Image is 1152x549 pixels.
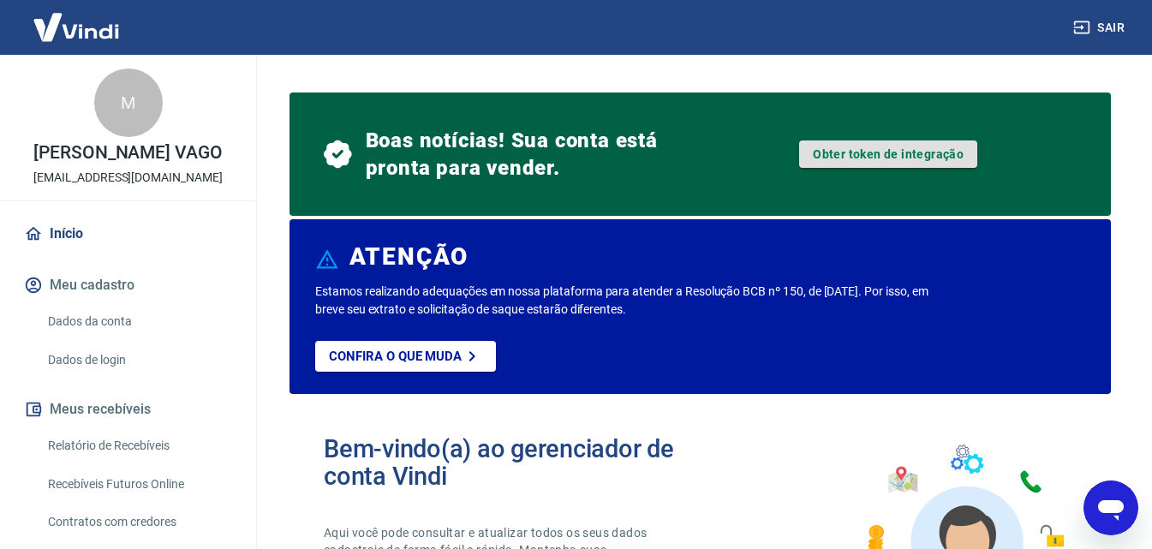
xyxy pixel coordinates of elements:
[41,467,236,502] a: Recebíveis Futuros Online
[799,140,977,168] a: Obter token de integração
[94,69,163,137] div: M
[366,127,701,182] span: Boas notícias! Sua conta está pronta para vender.
[41,428,236,463] a: Relatório de Recebíveis
[315,341,496,372] a: Confira o que muda
[41,304,236,339] a: Dados da conta
[41,504,236,540] a: Contratos com credores
[324,435,701,490] h2: Bem-vindo(a) ao gerenciador de conta Vindi
[349,248,469,266] h6: ATENÇÃO
[21,215,236,253] a: Início
[33,144,223,162] p: [PERSON_NAME] VAGO
[1070,12,1131,44] button: Sair
[41,343,236,378] a: Dados de login
[315,283,931,319] p: Estamos realizando adequações em nossa plataforma para atender a Resolução BCB nº 150, de [DATE]....
[21,1,132,53] img: Vindi
[1083,480,1138,535] iframe: Botão para abrir a janela de mensagens
[21,391,236,428] button: Meus recebíveis
[21,266,236,304] button: Meu cadastro
[329,349,462,364] p: Confira o que muda
[33,169,223,187] p: [EMAIL_ADDRESS][DOMAIN_NAME]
